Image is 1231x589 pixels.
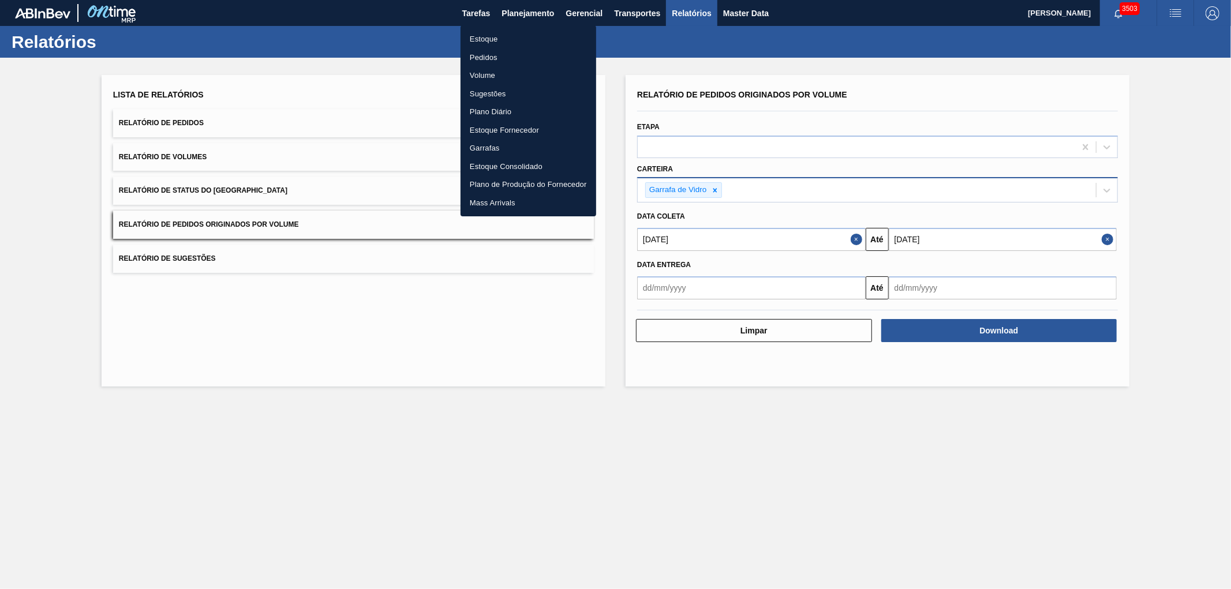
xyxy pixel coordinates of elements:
[461,157,596,176] a: Estoque Consolidado
[461,121,596,140] a: Estoque Fornecedor
[461,85,596,103] a: Sugestões
[461,30,596,48] a: Estoque
[461,66,596,85] a: Volume
[461,103,596,121] a: Plano Diário
[461,194,596,212] a: Mass Arrivals
[461,139,596,157] a: Garrafas
[461,175,596,194] a: Plano de Produção do Fornecedor
[461,48,596,67] a: Pedidos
